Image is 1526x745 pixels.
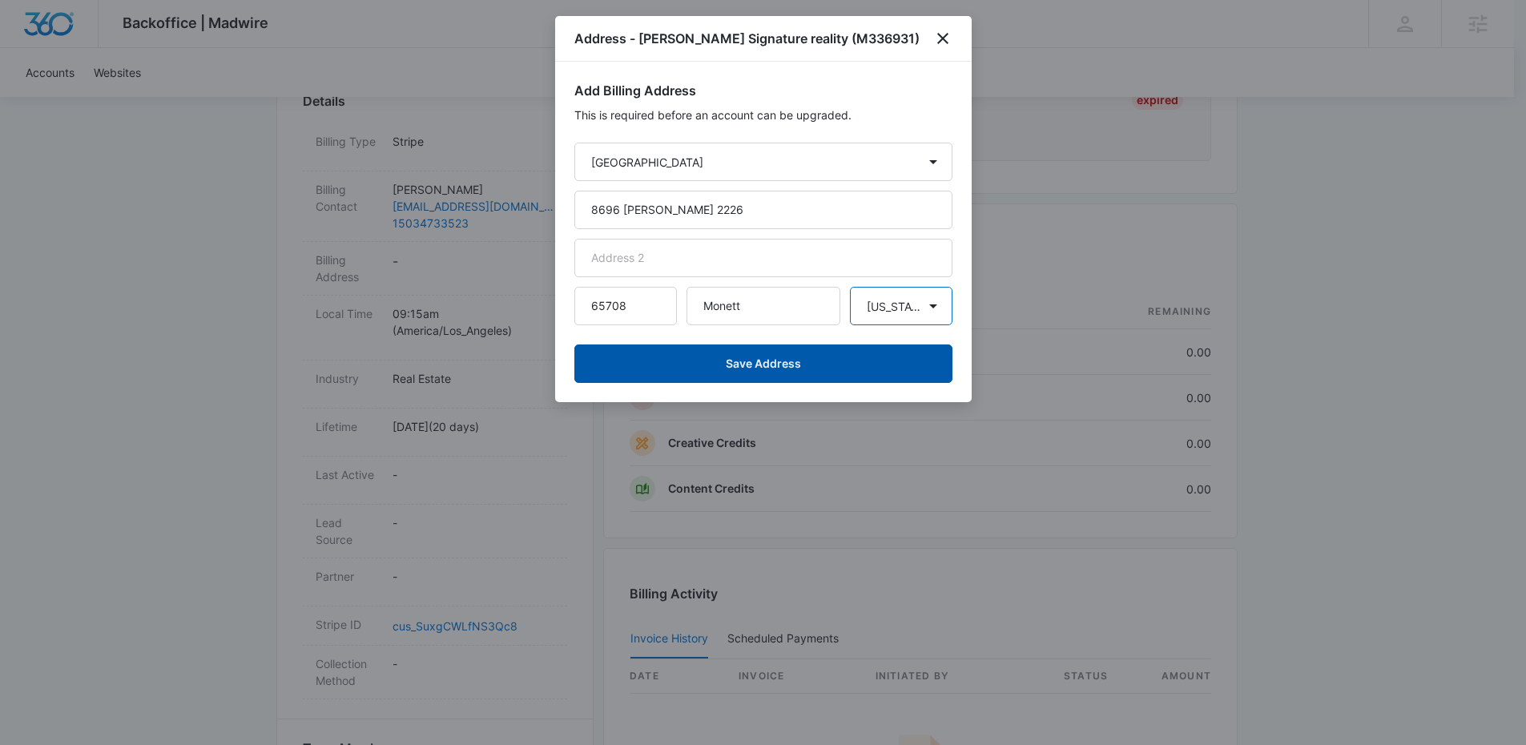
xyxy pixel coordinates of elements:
[686,287,840,325] input: City
[574,81,952,100] h2: Add Billing Address
[933,29,952,48] button: close
[574,344,952,383] button: Save Address
[574,29,920,48] h1: Address - [PERSON_NAME] Signature reality (M336931)
[574,287,677,325] input: Zip Code
[574,191,952,229] input: Address 1
[574,239,952,277] input: Address 2
[574,107,952,123] p: This is required before an account can be upgraded.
